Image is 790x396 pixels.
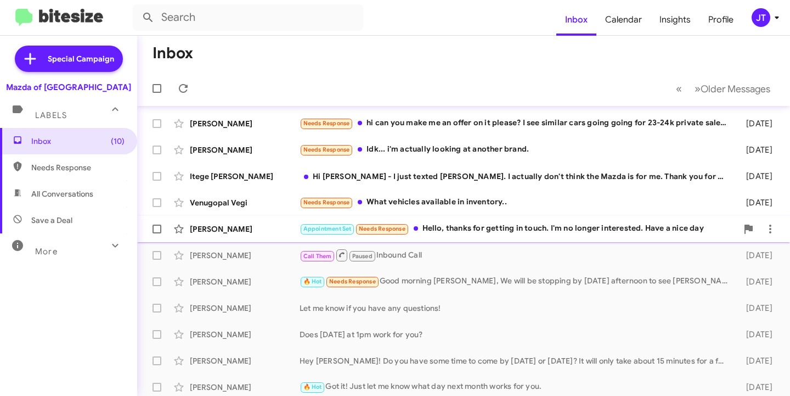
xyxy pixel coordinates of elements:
[733,250,781,261] div: [DATE]
[733,382,781,393] div: [DATE]
[111,136,125,147] span: (10)
[300,303,733,314] div: Let me know if you have any questions!
[651,4,699,36] a: Insights
[669,77,689,100] button: Previous
[35,247,58,256] span: More
[303,199,350,206] span: Needs Response
[31,136,125,147] span: Inbox
[133,4,363,31] input: Search
[300,143,733,156] div: Idk... i'm actually looking at another brand.
[300,222,737,235] div: Hello, thanks for getting in touch. I'm no longer interested. Have a nice day
[300,275,733,288] div: Good morning [PERSON_NAME], We will be stopping by [DATE] afternoon to see [PERSON_NAME] who we h...
[31,215,72,226] span: Save a Deal
[190,303,300,314] div: [PERSON_NAME]
[733,197,781,208] div: [DATE]
[742,8,778,27] button: JT
[733,276,781,287] div: [DATE]
[190,197,300,208] div: Venugopal Vegi
[670,77,777,100] nav: Page navigation example
[303,120,350,127] span: Needs Response
[190,382,300,393] div: [PERSON_NAME]
[6,82,131,93] div: Mazda of [GEOGRAPHIC_DATA]
[688,77,777,100] button: Next
[300,117,733,130] div: hi can you make me an offer on it please? I see similar cars going going for 23-24k private sale....
[695,82,701,96] span: »
[48,53,114,64] span: Special Campaign
[153,44,193,62] h1: Inbox
[733,355,781,366] div: [DATE]
[303,146,350,153] span: Needs Response
[300,355,733,366] div: Hey [PERSON_NAME]! Do you have some time to come by [DATE] or [DATE]? It will only take about 15 ...
[303,253,332,260] span: Call Them
[733,144,781,155] div: [DATE]
[733,303,781,314] div: [DATE]
[300,381,733,393] div: Got it! Just let me know what day next month works for you.
[15,46,123,72] a: Special Campaign
[359,225,405,232] span: Needs Response
[190,276,300,287] div: [PERSON_NAME]
[556,4,596,36] a: Inbox
[190,224,300,235] div: [PERSON_NAME]
[300,248,733,262] div: Inbound Call
[733,118,781,129] div: [DATE]
[733,329,781,340] div: [DATE]
[190,118,300,129] div: [PERSON_NAME]
[701,83,770,95] span: Older Messages
[596,4,651,36] a: Calendar
[190,329,300,340] div: [PERSON_NAME]
[35,110,67,120] span: Labels
[303,383,322,391] span: 🔥 Hot
[733,171,781,182] div: [DATE]
[300,329,733,340] div: Does [DATE] at 1pm work for you?
[190,250,300,261] div: [PERSON_NAME]
[352,253,373,260] span: Paused
[303,278,322,285] span: 🔥 Hot
[190,171,300,182] div: Itege [PERSON_NAME]
[300,196,733,209] div: What vehicles available in inventory..
[31,188,93,199] span: All Conversations
[31,162,125,173] span: Needs Response
[190,355,300,366] div: [PERSON_NAME]
[329,278,376,285] span: Needs Response
[303,225,352,232] span: Appointment Set
[190,144,300,155] div: [PERSON_NAME]
[676,82,682,96] span: «
[752,8,770,27] div: JT
[699,4,742,36] a: Profile
[300,171,733,182] div: Hi [PERSON_NAME] - I just texted [PERSON_NAME]. I actually don't think the Mazda is for me. Thank...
